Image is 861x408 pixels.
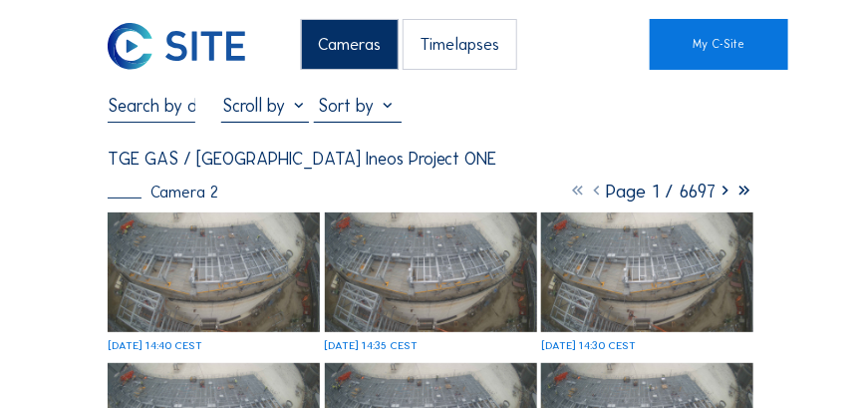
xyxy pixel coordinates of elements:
a: My C-Site [650,19,787,70]
a: C-SITE Logo [108,19,167,70]
div: Camera 2 [108,185,218,201]
input: Search by date 󰅀 [108,95,195,117]
div: [DATE] 14:30 CEST [541,340,636,351]
img: image_53798430 [108,212,320,332]
img: image_53798136 [541,212,753,332]
div: [DATE] 14:40 CEST [108,340,202,351]
div: Cameras [301,19,399,70]
img: C-SITE Logo [108,23,245,69]
div: TGE GAS / [GEOGRAPHIC_DATA] Ineos Project ONE [108,151,496,169]
div: Timelapses [403,19,517,70]
div: [DATE] 14:35 CEST [325,340,419,351]
span: Page 1 / 6697 [606,180,716,203]
img: image_53798245 [325,212,537,332]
